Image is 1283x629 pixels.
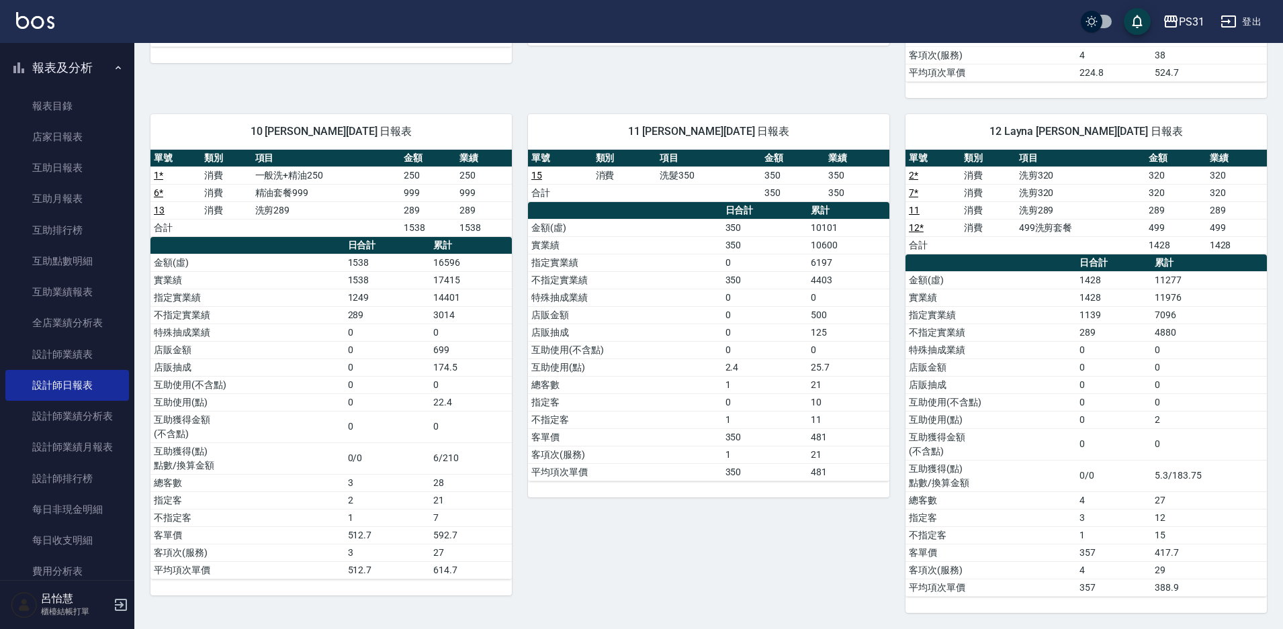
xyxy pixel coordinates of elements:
td: 總客數 [150,474,345,491]
td: 金額(虛) [905,271,1076,289]
td: 精油套餐999 [252,184,400,201]
td: 614.7 [430,561,512,579]
td: 1428 [1145,236,1206,254]
td: 特殊抽成業績 [150,324,345,341]
td: 平均項次單價 [528,463,722,481]
td: 客單價 [905,544,1076,561]
a: 互助日報表 [5,152,129,183]
td: 合計 [150,219,201,236]
td: 350 [722,219,807,236]
th: 累計 [807,202,889,220]
td: 11 [807,411,889,428]
td: 合計 [528,184,592,201]
td: 0 [1076,411,1151,428]
a: 設計師業績表 [5,339,129,370]
td: 洗剪289 [252,201,400,219]
td: 6/210 [430,442,512,474]
td: 512.7 [345,561,430,579]
a: 每日非現金明細 [5,494,129,525]
a: 店家日報表 [5,122,129,152]
td: 平均項次單價 [150,561,345,579]
td: 0 [807,289,889,306]
td: 互助使用(不含點) [150,376,345,393]
td: 洗剪320 [1016,166,1146,184]
td: 1249 [345,289,430,306]
a: 設計師業績分析表 [5,401,129,432]
td: 店販金額 [150,341,345,358]
td: 互助獲得金額 (不含點) [905,428,1076,460]
span: 12 Layna [PERSON_NAME][DATE] 日報表 [922,125,1251,138]
td: 0 [1076,376,1151,393]
td: 17415 [430,271,512,289]
td: 350 [761,184,826,201]
td: 500 [807,306,889,324]
td: 289 [1206,201,1267,219]
td: 2 [345,491,430,509]
td: 客單價 [150,526,345,544]
img: Logo [16,12,54,29]
td: 0 [722,393,807,411]
td: 1139 [1076,306,1151,324]
a: 11 [909,205,920,215]
th: 累計 [430,237,512,254]
td: 10600 [807,236,889,254]
td: 互助使用(點) [905,411,1076,428]
a: 互助點數明細 [5,246,129,277]
a: 13 [154,205,165,215]
td: 357 [1076,544,1151,561]
td: 320 [1145,184,1206,201]
td: 不指定客 [528,411,722,428]
a: 設計師日報表 [5,370,129,401]
td: 2.4 [722,358,807,376]
td: 357 [1076,579,1151,596]
td: 指定客 [905,509,1076,526]
td: 互助獲得(點) 點數/換算金額 [905,460,1076,491]
th: 金額 [761,150,826,167]
td: 不指定實業績 [528,271,722,289]
td: 店販金額 [528,306,722,324]
td: 指定實業績 [905,306,1076,324]
td: 4 [1076,561,1151,579]
td: 指定實業績 [528,254,722,271]
td: 0 [807,341,889,358]
td: 平均項次單價 [905,579,1076,596]
td: 總客數 [905,491,1076,509]
div: PS31 [1179,13,1204,30]
td: 350 [761,166,826,184]
td: 金額(虛) [150,254,345,271]
td: 21 [807,446,889,463]
h5: 呂怡慧 [41,592,109,606]
td: 27 [1151,491,1267,509]
th: 金額 [1145,150,1206,167]
a: 每日收支明細 [5,525,129,556]
td: 0 [345,341,430,358]
td: 互助使用(點) [528,358,722,376]
td: 0 [722,341,807,358]
td: 350 [722,271,807,289]
td: 11976 [1151,289,1267,306]
td: 4403 [807,271,889,289]
th: 業績 [1206,150,1267,167]
td: 實業績 [528,236,722,254]
td: 481 [807,428,889,446]
td: 0 [345,411,430,442]
table: a dense table [150,237,512,579]
td: 22.4 [430,393,512,411]
td: 481 [807,463,889,481]
td: 0 [722,306,807,324]
td: 7096 [1151,306,1267,324]
td: 5.3/183.75 [1151,460,1267,491]
td: 388.9 [1151,579,1267,596]
td: 消費 [961,219,1016,236]
td: 592.7 [430,526,512,544]
td: 250 [456,166,512,184]
td: 10101 [807,219,889,236]
td: 1538 [456,219,512,236]
td: 總客數 [528,376,722,393]
td: 互助使用(不含點) [905,393,1076,411]
table: a dense table [905,150,1267,254]
td: 不指定客 [150,509,345,526]
a: 設計師排行榜 [5,463,129,494]
td: 洗剪320 [1016,184,1146,201]
th: 類別 [961,150,1016,167]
